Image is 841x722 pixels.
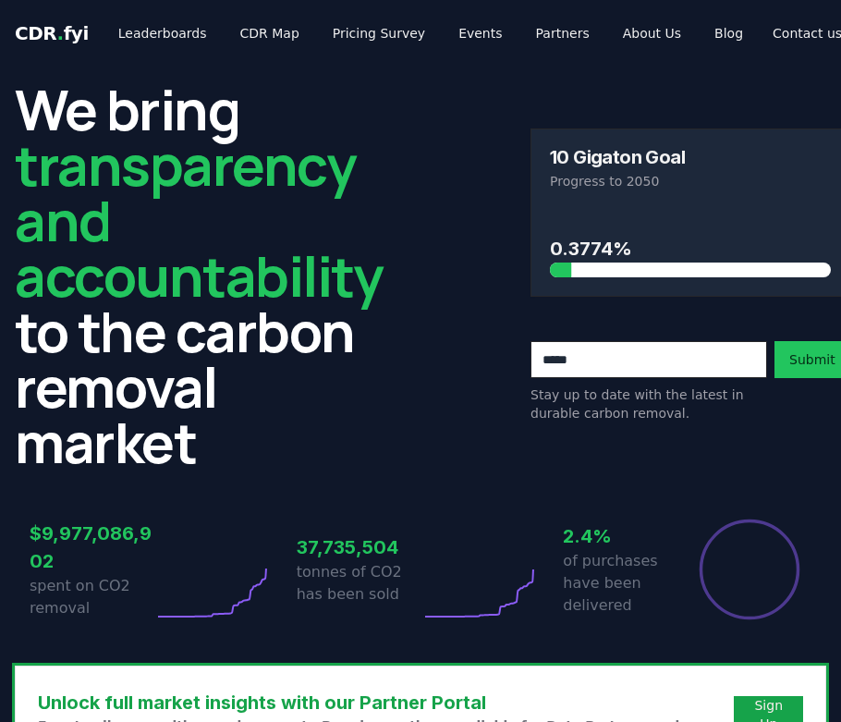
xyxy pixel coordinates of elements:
[550,235,831,263] h3: 0.3774%
[15,20,89,46] a: CDR.fyi
[104,17,758,50] nav: Main
[15,22,89,44] span: CDR fyi
[550,172,831,190] p: Progress to 2050
[38,689,734,716] h3: Unlock full market insights with our Partner Portal
[608,17,696,50] a: About Us
[550,148,685,166] h3: 10 Gigaton Goal
[444,17,517,50] a: Events
[530,385,767,422] p: Stay up to date with the latest in durable carbon removal.
[698,518,801,621] div: Percentage of sales delivered
[563,522,687,550] h3: 2.4%
[297,533,420,561] h3: 37,735,504
[318,17,440,50] a: Pricing Survey
[521,17,604,50] a: Partners
[57,22,64,44] span: .
[15,127,383,313] span: transparency and accountability
[15,81,383,470] h2: We bring to the carbon removal market
[225,17,314,50] a: CDR Map
[563,550,687,617] p: of purchases have been delivered
[30,520,153,575] h3: $9,977,086,902
[104,17,222,50] a: Leaderboards
[30,575,153,619] p: spent on CO2 removal
[700,17,758,50] a: Blog
[297,561,420,606] p: tonnes of CO2 has been sold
